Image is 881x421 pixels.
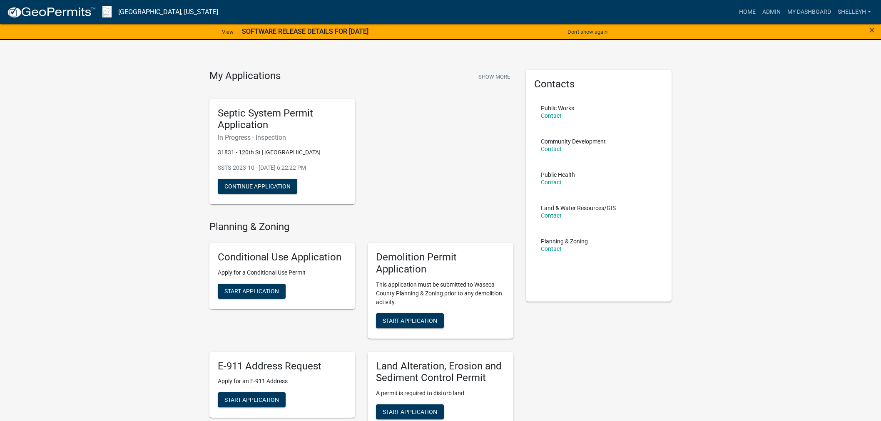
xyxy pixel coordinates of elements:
a: Contact [541,112,562,119]
a: shelleyh [834,4,874,20]
p: This application must be submitted to Waseca County Planning & Zoning prior to any demolition act... [376,280,505,307]
a: Admin [759,4,784,20]
p: Land & Water Resources/GIS [541,205,616,211]
a: Contact [541,146,562,152]
a: Contact [541,179,562,186]
a: View [219,25,237,39]
h5: E-911 Address Request [218,360,347,372]
h5: Demolition Permit Application [376,251,505,275]
p: Planning & Zoning [541,238,588,244]
button: Show More [475,70,513,84]
a: [GEOGRAPHIC_DATA], [US_STATE] [118,5,218,19]
button: Start Application [218,284,286,299]
a: Home [736,4,759,20]
button: Continue Application [218,179,297,194]
h6: In Progress - Inspection [218,134,347,141]
a: Contact [541,245,562,252]
p: SSTS-2023-10 - [DATE] 6:22:22 PM [218,163,347,172]
span: Start Application [224,287,279,294]
span: Start Application [383,317,437,324]
span: Start Application [383,409,437,415]
h5: Land Alteration, Erosion and Sediment Control Permit [376,360,505,384]
p: Community Development [541,139,606,144]
strong: SOFTWARE RELEASE DETAILS FOR [DATE] [242,27,368,35]
h5: Contacts [534,78,663,90]
button: Start Application [376,313,444,328]
p: Apply for an E-911 Address [218,377,347,386]
a: My Dashboard [784,4,834,20]
button: Don't show again [564,25,611,39]
span: × [869,24,875,36]
p: A permit is required to disturb land [376,389,505,398]
span: Start Application [224,396,279,403]
button: Start Application [376,404,444,419]
p: Apply for a Conditional Use Permit [218,268,347,277]
img: Waseca County, Minnesota [102,6,112,17]
button: Start Application [218,392,286,407]
p: Public Health [541,172,575,178]
p: Public Works [541,105,574,111]
a: Contact [541,212,562,219]
p: 31831 - 120th St | [GEOGRAPHIC_DATA] [218,148,347,157]
h5: Conditional Use Application [218,251,347,263]
h5: Septic System Permit Application [218,107,347,131]
button: Close [869,25,875,35]
h4: My Applications [209,70,281,82]
h4: Planning & Zoning [209,221,513,233]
